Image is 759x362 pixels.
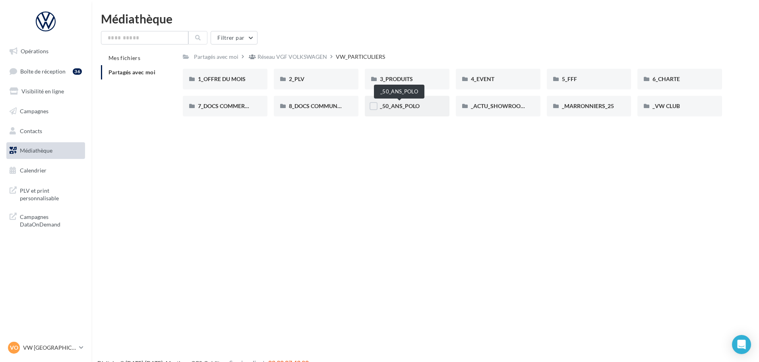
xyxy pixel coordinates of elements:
[20,185,82,202] span: PLV et print personnalisable
[198,75,246,82] span: 1_OFFRE DU MOIS
[5,162,87,179] a: Calendrier
[198,103,262,109] span: 7_DOCS COMMERCIAUX
[20,108,48,114] span: Campagnes
[21,48,48,54] span: Opérations
[5,142,87,159] a: Médiathèque
[653,75,680,82] span: 6_CHARTE
[5,83,87,100] a: Visibilité en ligne
[289,103,360,109] span: 8_DOCS COMMUNICATION
[10,344,18,352] span: VO
[108,54,140,61] span: Mes fichiers
[5,43,87,60] a: Opérations
[20,68,66,74] span: Boîte de réception
[5,182,87,205] a: PLV et print personnalisable
[108,69,155,75] span: Partagés avec moi
[5,103,87,120] a: Campagnes
[20,147,52,154] span: Médiathèque
[380,75,413,82] span: 3_PRODUITS
[73,68,82,75] div: 36
[653,103,680,109] span: _VW CLUB
[336,53,385,61] div: VW_PARTICULIERS
[374,85,424,99] div: _50_ANS_POLO
[6,340,85,355] a: VO VW [GEOGRAPHIC_DATA]
[471,103,526,109] span: _ACTU_SHOWROOM
[21,88,64,95] span: Visibilité en ligne
[23,344,76,352] p: VW [GEOGRAPHIC_DATA]
[380,103,420,109] span: _50_ANS_POLO
[562,103,614,109] span: _MARRONNIERS_25
[194,53,238,61] div: Partagés avec moi
[5,208,87,232] a: Campagnes DataOnDemand
[20,211,82,228] span: Campagnes DataOnDemand
[258,53,327,61] div: Réseau VGF VOLKSWAGEN
[211,31,258,45] button: Filtrer par
[732,335,751,354] div: Open Intercom Messenger
[101,13,749,25] div: Médiathèque
[5,123,87,139] a: Contacts
[562,75,577,82] span: 5_FFF
[20,127,42,134] span: Contacts
[471,75,494,82] span: 4_EVENT
[289,75,304,82] span: 2_PLV
[5,63,87,80] a: Boîte de réception36
[20,167,46,174] span: Calendrier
